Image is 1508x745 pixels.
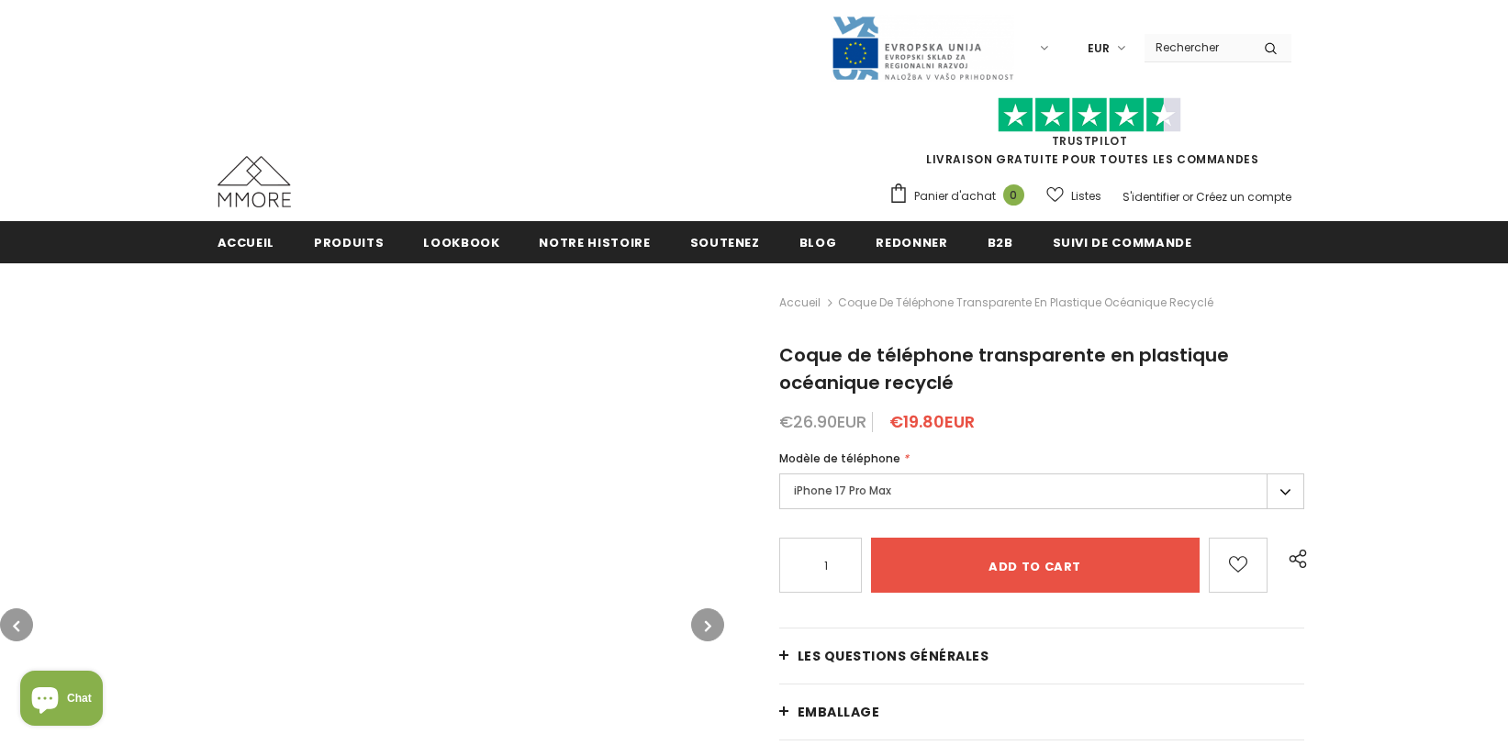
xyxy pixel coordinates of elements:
[1052,133,1128,149] a: TrustPilot
[799,221,837,262] a: Blog
[1046,180,1101,212] a: Listes
[876,234,947,251] span: Redonner
[888,183,1033,210] a: Panier d'achat 0
[218,221,275,262] a: Accueil
[779,410,866,433] span: €26.90EUR
[914,187,996,206] span: Panier d'achat
[779,684,1305,739] a: EMBALLAGE
[798,703,880,721] span: EMBALLAGE
[779,473,1305,509] label: iPhone 17 Pro Max
[799,234,837,251] span: Blog
[423,234,499,251] span: Lookbook
[690,221,760,262] a: soutenez
[1003,184,1024,206] span: 0
[779,342,1229,395] span: Coque de téléphone transparente en plastique océanique recyclé
[779,450,900,466] span: Modèle de téléphone
[1088,39,1110,58] span: EUR
[1071,187,1101,206] span: Listes
[1053,234,1192,251] span: Suivi de commande
[1123,189,1179,205] a: S'identifier
[1182,189,1193,205] span: or
[15,671,108,730] inbox-online-store-chat: Shopify online store chat
[988,221,1013,262] a: B2B
[539,234,650,251] span: Notre histoire
[1196,189,1291,205] a: Créez un compte
[218,156,291,207] img: Cas MMORE
[831,15,1014,82] img: Javni Razpis
[876,221,947,262] a: Redonner
[1145,34,1250,61] input: Search Site
[423,221,499,262] a: Lookbook
[779,628,1305,684] a: Les questions générales
[314,234,384,251] span: Produits
[690,234,760,251] span: soutenez
[889,410,975,433] span: €19.80EUR
[998,97,1181,133] img: Faites confiance aux étoiles pilotes
[218,234,275,251] span: Accueil
[988,234,1013,251] span: B2B
[838,292,1213,314] span: Coque de téléphone transparente en plastique océanique recyclé
[831,39,1014,55] a: Javni Razpis
[1053,221,1192,262] a: Suivi de commande
[779,292,821,314] a: Accueil
[888,106,1291,167] span: LIVRAISON GRATUITE POUR TOUTES LES COMMANDES
[539,221,650,262] a: Notre histoire
[871,538,1200,593] input: Add to cart
[798,647,989,665] span: Les questions générales
[314,221,384,262] a: Produits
